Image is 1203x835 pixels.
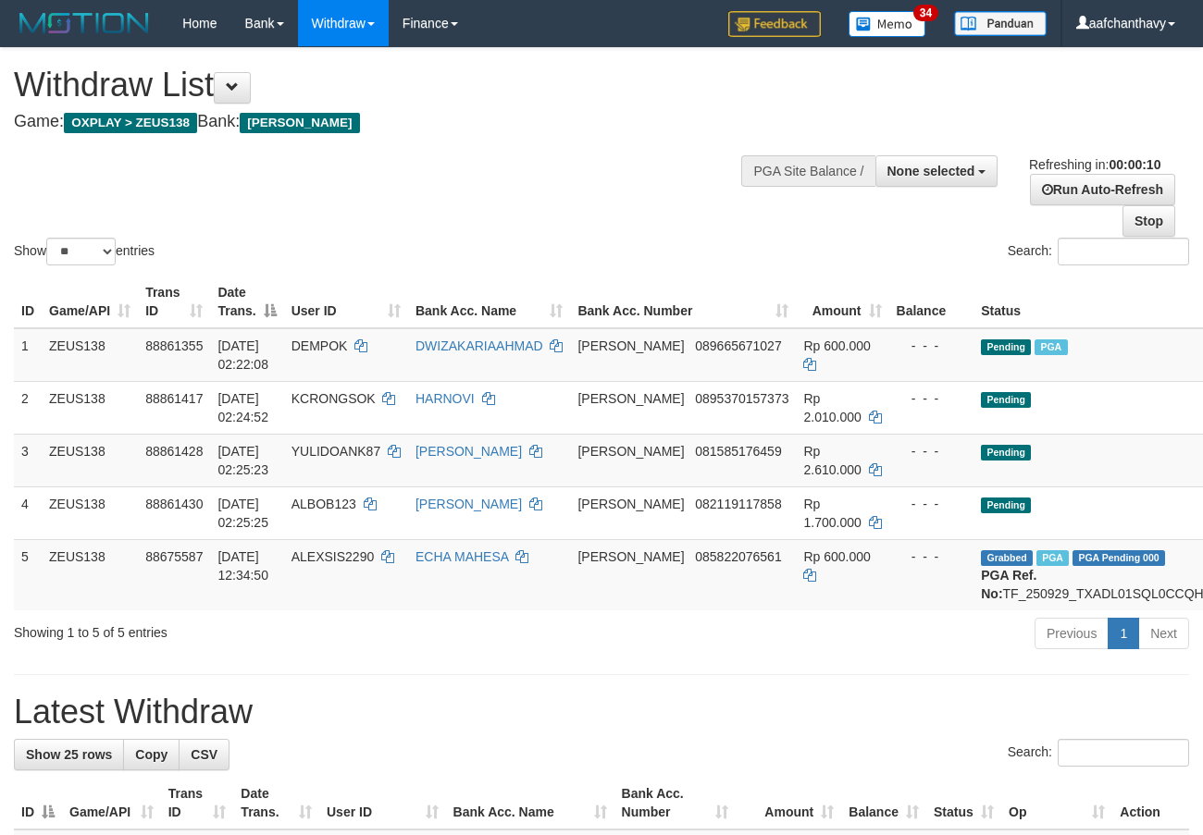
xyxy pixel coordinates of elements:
span: Copy 081585176459 to clipboard [695,444,781,459]
td: ZEUS138 [42,381,138,434]
span: [PERSON_NAME] [577,549,684,564]
input: Search: [1058,739,1189,767]
span: Copy 0895370157373 to clipboard [695,391,788,406]
strong: 00:00:10 [1109,157,1160,172]
td: ZEUS138 [42,434,138,486]
th: Game/API: activate to sort column ascending [62,777,161,829]
span: None selected [887,164,975,178]
input: Search: [1058,238,1189,265]
a: [PERSON_NAME] [415,444,522,459]
th: Bank Acc. Name: activate to sort column ascending [446,777,614,829]
span: 88861355 [145,338,203,353]
span: Marked by aafkaynarin [1035,339,1067,355]
span: YULIDOANK87 [291,444,380,459]
span: [DATE] 02:22:08 [217,338,268,372]
a: Previous [1035,618,1109,649]
span: CSV [191,747,217,762]
span: 88675587 [145,549,203,564]
span: [PERSON_NAME] [577,391,684,406]
span: [DATE] 02:24:52 [217,391,268,424]
th: Game/API: activate to sort column ascending [42,276,138,328]
th: ID: activate to sort column descending [14,777,62,829]
h1: Latest Withdraw [14,694,1189,731]
span: Copy 085822076561 to clipboard [695,549,781,564]
th: Date Trans.: activate to sort column descending [210,276,283,328]
a: CSV [179,739,229,770]
label: Search: [1008,739,1189,767]
th: Date Trans.: activate to sort column ascending [233,777,319,829]
span: 88861417 [145,391,203,406]
span: Rp 1.700.000 [803,497,861,530]
div: PGA Site Balance / [741,155,874,187]
th: Bank Acc. Number: activate to sort column ascending [570,276,796,328]
a: Stop [1122,205,1175,237]
img: Button%20Memo.svg [849,11,926,37]
span: [PERSON_NAME] [240,113,359,133]
span: Pending [981,339,1031,355]
label: Show entries [14,238,155,265]
span: 34 [913,5,938,21]
td: 5 [14,539,42,610]
span: 88861428 [145,444,203,459]
h1: Withdraw List [14,67,784,104]
span: [DATE] 12:34:50 [217,549,268,583]
span: [DATE] 02:25:23 [217,444,268,477]
span: [DATE] 02:25:25 [217,497,268,530]
span: [PERSON_NAME] [577,497,684,511]
a: Show 25 rows [14,739,124,770]
th: User ID: activate to sort column ascending [319,777,446,829]
td: 2 [14,381,42,434]
th: Amount: activate to sort column ascending [736,777,842,829]
th: Balance: activate to sort column ascending [841,777,926,829]
a: HARNOVI [415,391,475,406]
button: None selected [875,155,998,187]
a: ECHA MAHESA [415,549,508,564]
span: Copy 082119117858 to clipboard [695,497,781,511]
th: Balance [889,276,974,328]
th: User ID: activate to sort column ascending [284,276,408,328]
select: Showentries [46,238,116,265]
th: Op: activate to sort column ascending [1001,777,1112,829]
th: Bank Acc. Number: activate to sort column ascending [614,777,736,829]
span: Rp 2.610.000 [803,444,861,477]
th: Action [1112,777,1189,829]
span: Grabbed [981,550,1033,566]
th: Trans ID: activate to sort column ascending [138,276,210,328]
a: Run Auto-Refresh [1030,174,1175,205]
td: 1 [14,328,42,382]
a: Copy [123,739,180,770]
td: ZEUS138 [42,486,138,539]
th: ID [14,276,42,328]
span: Pending [981,392,1031,408]
div: Showing 1 to 5 of 5 entries [14,616,488,642]
span: Rp 2.010.000 [803,391,861,424]
span: DEMPOK [291,338,348,353]
td: ZEUS138 [42,328,138,382]
span: Show 25 rows [26,747,112,762]
div: - - - [897,337,967,355]
span: ALBOB123 [291,497,356,511]
span: ALEXSIS2290 [291,549,375,564]
img: Feedback.jpg [728,11,821,37]
span: Pending [981,445,1031,460]
div: - - - [897,547,967,566]
span: Pending [981,497,1031,513]
span: Marked by aafpengsreynich [1036,550,1069,566]
span: 88861430 [145,497,203,511]
a: Next [1138,618,1189,649]
span: [PERSON_NAME] [577,444,684,459]
td: 4 [14,486,42,539]
td: ZEUS138 [42,539,138,610]
div: - - - [897,495,967,513]
img: MOTION_logo.png [14,9,155,37]
td: 3 [14,434,42,486]
label: Search: [1008,238,1189,265]
div: - - - [897,389,967,408]
span: PGA Pending [1073,550,1165,566]
a: DWIZAKARIAAHMAD [415,338,543,353]
th: Bank Acc. Name: activate to sort column ascending [408,276,570,328]
div: - - - [897,442,967,460]
th: Amount: activate to sort column ascending [796,276,888,328]
span: Copy [135,747,167,762]
span: Rp 600.000 [803,338,870,353]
